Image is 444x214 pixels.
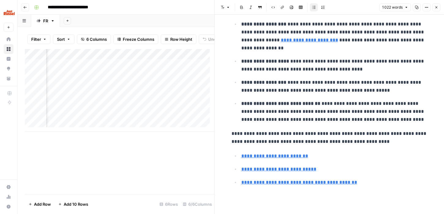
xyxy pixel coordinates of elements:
[31,15,60,27] a: FR
[64,201,88,207] span: Add 10 Rows
[4,202,13,212] button: Help + Support
[4,44,13,54] a: Browse
[4,54,13,64] a: Insights
[170,36,192,42] span: Row Height
[157,199,180,209] div: 6 Rows
[379,3,411,11] button: 1 022 words
[27,34,51,44] button: Filter
[55,199,92,209] button: Add 10 Rows
[4,7,15,18] img: Just Russel Logo
[208,36,219,42] span: Undo
[199,34,223,44] button: Undo
[4,74,13,83] a: Your Data
[180,199,214,209] div: 6/6 Columns
[4,182,13,192] a: Settings
[25,199,55,209] button: Add Row
[4,192,13,202] a: Usage
[34,201,51,207] span: Add Row
[86,36,107,42] span: 6 Columns
[4,34,13,44] a: Home
[57,36,65,42] span: Sort
[382,5,403,10] span: 1 022 words
[77,34,111,44] button: 6 Columns
[113,34,158,44] button: Freeze Columns
[123,36,154,42] span: Freeze Columns
[53,34,74,44] button: Sort
[4,5,13,20] button: Workspace: Just Russel
[43,18,48,24] div: FR
[31,36,41,42] span: Filter
[4,64,13,74] a: Opportunities
[161,34,196,44] button: Row Height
